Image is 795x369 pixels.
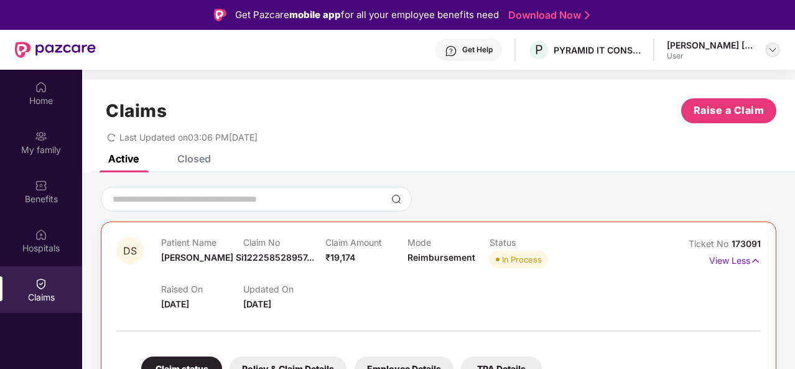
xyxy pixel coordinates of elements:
[15,42,96,58] img: New Pazcare Logo
[243,284,325,294] p: Updated On
[325,237,407,248] p: Claim Amount
[35,179,47,192] img: svg+xml;base64,PHN2ZyBpZD0iQmVuZWZpdHMiIHhtbG5zPSJodHRwOi8vd3d3LnczLm9yZy8yMDAwL3N2ZyIgd2lkdGg9Ij...
[161,237,243,248] p: Patient Name
[667,39,754,51] div: [PERSON_NAME] [PERSON_NAME]
[35,278,47,290] img: svg+xml;base64,PHN2ZyBpZD0iQ2xhaW0iIHhtbG5zPSJodHRwOi8vd3d3LnczLm9yZy8yMDAwL3N2ZyIgd2lkdGg9IjIwIi...
[694,103,765,118] span: Raise a Claim
[214,9,226,21] img: Logo
[243,252,314,263] span: 122258528957...
[768,45,778,55] img: svg+xml;base64,PHN2ZyBpZD0iRHJvcGRvd24tMzJ4MzIiIHhtbG5zPSJodHRwOi8vd3d3LnczLm9yZy8yMDAwL3N2ZyIgd2...
[585,9,590,22] img: Stroke
[391,194,401,204] img: svg+xml;base64,PHN2ZyBpZD0iU2VhcmNoLTMyeDMyIiB4bWxucz0iaHR0cDovL3d3dy53My5vcmcvMjAwMC9zdmciIHdpZH...
[535,42,543,57] span: P
[177,152,211,165] div: Closed
[243,237,325,248] p: Claim No
[35,81,47,93] img: svg+xml;base64,PHN2ZyBpZD0iSG9tZSIgeG1sbnM9Imh0dHA6Ly93d3cudzMub3JnLzIwMDAvc3ZnIiB3aWR0aD0iMjAiIG...
[123,246,137,256] span: DS
[407,237,490,248] p: Mode
[490,237,572,248] p: Status
[161,252,251,263] span: [PERSON_NAME] Si...
[235,7,499,22] div: Get Pazcare for all your employee benefits need
[107,132,116,142] span: redo
[667,51,754,61] div: User
[161,284,243,294] p: Raised On
[35,130,47,142] img: svg+xml;base64,PHN2ZyB3aWR0aD0iMjAiIGhlaWdodD0iMjAiIHZpZXdCb3g9IjAgMCAyMCAyMCIgZmlsbD0ibm9uZSIgeG...
[119,132,258,142] span: Last Updated on 03:06 PM[DATE]
[35,228,47,241] img: svg+xml;base64,PHN2ZyBpZD0iSG9zcGl0YWxzIiB4bWxucz0iaHR0cDovL3d3dy53My5vcmcvMjAwMC9zdmciIHdpZHRoPS...
[732,238,761,249] span: 173091
[407,252,475,263] span: Reimbursement
[243,299,271,309] span: [DATE]
[325,252,355,263] span: ₹19,174
[502,253,542,266] div: In Process
[289,9,341,21] strong: mobile app
[750,254,761,268] img: svg+xml;base64,PHN2ZyB4bWxucz0iaHR0cDovL3d3dy53My5vcmcvMjAwMC9zdmciIHdpZHRoPSIxNyIgaGVpZ2h0PSIxNy...
[554,44,641,56] div: PYRAMID IT CONSULTING PRIVATE LIMITED
[106,100,167,121] h1: Claims
[508,9,586,22] a: Download Now
[161,299,189,309] span: [DATE]
[689,238,732,249] span: Ticket No
[108,152,139,165] div: Active
[681,98,776,123] button: Raise a Claim
[709,251,761,268] p: View Less
[445,45,457,57] img: svg+xml;base64,PHN2ZyBpZD0iSGVscC0zMngzMiIgeG1sbnM9Imh0dHA6Ly93d3cudzMub3JnLzIwMDAvc3ZnIiB3aWR0aD...
[462,45,493,55] div: Get Help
